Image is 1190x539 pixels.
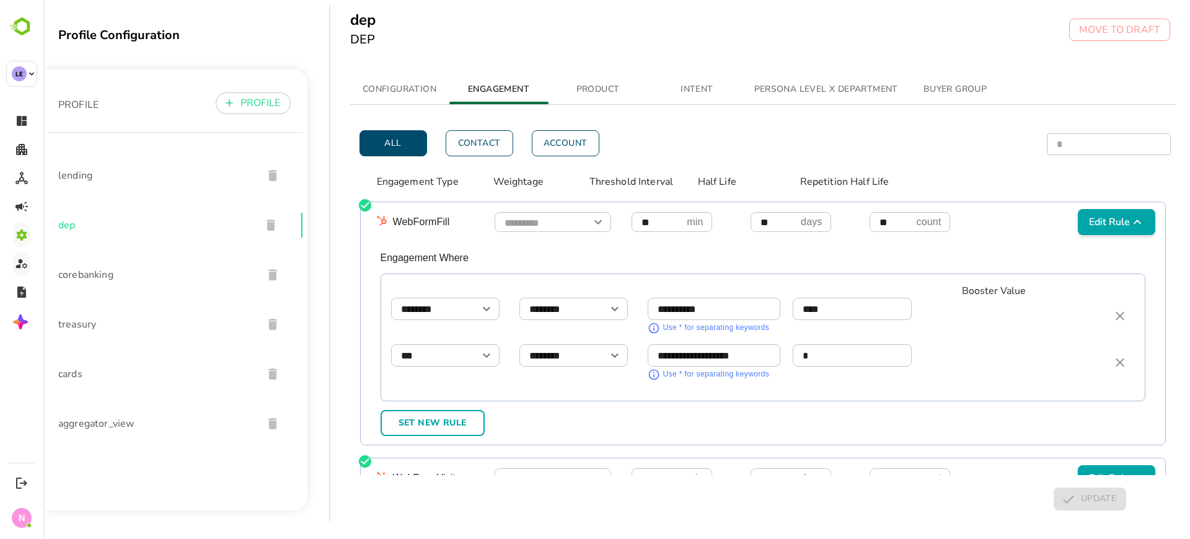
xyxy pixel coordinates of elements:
div: aggregator_view [5,399,259,448]
div: treasury [5,300,259,349]
button: Contact [402,130,470,156]
img: hubspot.png [332,470,345,483]
span: treasury [15,317,209,332]
button: Open [546,213,563,231]
button: Open [563,347,580,364]
p: PROFILE [197,96,237,110]
div: cards [5,349,259,399]
p: MOVE TO DRAFT [1036,22,1117,37]
span: Set New Rule [348,416,431,431]
button: Logout [13,474,30,491]
p: WebFormFill [350,215,443,229]
img: BambooboxLogoMark.f1c84d78b4c51b1a7b5f700c9845e183.svg [6,15,38,38]
div: dep [5,200,259,250]
div: lending [5,151,259,200]
div: Use * for separating keywords [620,322,726,334]
button: Open [546,470,563,487]
span: PERSONA LEVEL X DEPARTMENT [711,82,855,97]
button: Edit Rule [1034,209,1112,235]
button: Open [563,300,580,318]
p: Repetition Half Life [757,174,873,189]
div: Booster Value [919,284,982,298]
p: PROFILE [15,97,55,112]
span: CONFIGURATION [314,82,399,97]
span: INTENT [612,82,696,97]
button: Account [488,130,556,156]
p: Threshold Interval [546,174,654,189]
span: Edit Rule [1039,471,1107,486]
p: WebPageVisit [350,471,443,486]
span: cards [15,367,209,381]
span: lending [15,168,209,183]
div: Profile Configuration [15,27,264,43]
p: days [757,215,778,229]
button: Open [434,300,452,318]
div: LE [12,66,27,81]
div: WebPageVisitOpenmindayscountEdit Rule [317,458,1122,498]
div: Use * for separating keywords [620,368,726,381]
p: min [643,471,659,486]
span: BUYER GROUP [870,82,954,97]
div: WebFormFillOpenmindayscountEdit Rule [317,202,1122,242]
p: min [643,215,659,229]
button: MOVE TO DRAFT [1026,19,1127,41]
div: corebanking [5,250,259,300]
div: simple tabs [307,74,1133,104]
span: dep [15,218,208,233]
p: days [757,471,778,486]
button: PROFILE [172,92,247,114]
p: Weightage [450,174,537,189]
h5: dep [307,10,332,30]
img: hubspot.png [332,214,345,226]
span: Edit Rule [1039,215,1107,229]
button: Open [434,347,452,364]
span: PRODUCT [513,82,597,97]
p: count [873,471,898,486]
button: Set New Rule [337,410,441,436]
p: Half Life [654,174,741,189]
button: Edit Rule [1034,465,1112,491]
h6: DEP [307,30,332,50]
div: N [12,508,32,528]
p: Engagement Type [333,174,450,189]
span: aggregator_view [15,416,209,431]
span: corebanking [15,267,209,282]
button: All [316,130,384,156]
span: ENGAGEMENT [413,82,498,97]
p: Engagement Where [337,252,1113,264]
p: count [873,215,898,229]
